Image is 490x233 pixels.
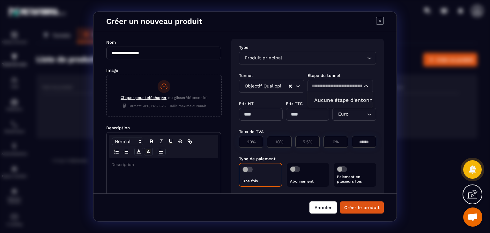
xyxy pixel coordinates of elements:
[312,83,362,90] input: Search for option
[337,111,350,118] span: Euro
[299,139,316,144] p: 5.5%
[239,156,276,161] label: Type de paiement
[106,125,130,130] label: Description
[168,95,207,101] span: ou glisser/déposer ici
[309,201,337,214] button: Annuler
[271,139,288,144] p: 10%
[286,101,303,106] label: Prix TTC
[239,45,249,50] label: Type
[242,179,278,183] p: Une fois
[337,175,373,184] p: Paiement en plusieurs fois
[332,108,376,121] div: Search for option
[463,207,482,227] a: Ouvrir le chat
[242,139,260,144] p: 20%
[350,111,366,118] input: Search for option
[239,80,304,93] div: Search for option
[314,97,406,103] span: Aucune étape d'entonnoir disponible
[239,52,376,64] div: Search for option
[106,40,116,45] label: Nom
[340,201,384,214] button: Créer le produit
[289,84,292,89] button: Clear Selected
[239,129,264,134] label: Taux de TVA
[243,55,283,62] span: Produit principal
[283,83,288,90] input: Search for option
[308,73,340,78] label: Étape du tunnel
[239,101,254,106] label: Prix HT
[243,83,283,90] span: Objectif Qualiopi
[290,179,326,184] p: Abonnement
[106,17,202,26] h4: Créer un nouveau produit
[308,80,373,93] div: Search for option
[327,139,344,144] p: 0%
[283,55,366,62] input: Search for option
[121,95,167,100] span: Cliquer pour télécharger
[122,103,206,108] span: Formats: JPG, PNG, SVG... Taille maximale: 200Kb
[239,73,253,78] label: Tunnel
[106,68,118,73] label: Image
